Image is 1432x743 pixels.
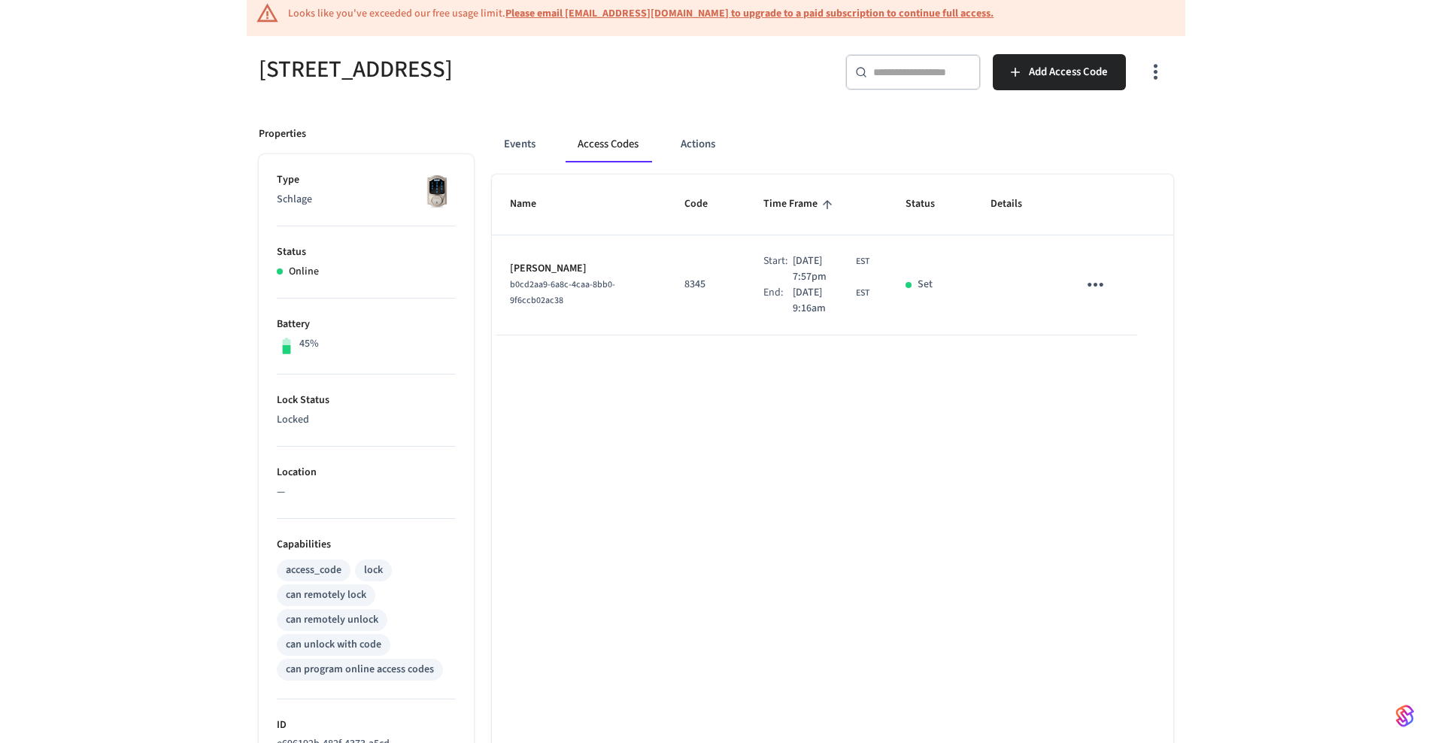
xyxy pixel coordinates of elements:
p: 8345 [684,277,727,293]
h5: [STREET_ADDRESS] [259,54,707,85]
button: Add Access Code [993,54,1126,90]
div: can program online access codes [286,662,434,678]
span: EST [856,287,869,300]
span: [DATE] 9:16am [793,285,852,317]
div: lock [364,563,383,578]
p: Type [277,172,456,188]
span: [DATE] 7:57pm [793,253,853,285]
button: Actions [669,126,727,162]
div: EST [793,253,869,285]
p: Capabilities [277,537,456,553]
p: Online [289,264,319,280]
button: Events [492,126,548,162]
p: — [277,484,456,500]
span: EST [856,255,869,268]
p: Locked [277,412,456,428]
p: 45% [299,336,319,352]
a: Please email [EMAIL_ADDRESS][DOMAIN_NAME] to upgrade to a paid subscription to continue full access. [505,6,994,21]
div: access_code [286,563,341,578]
div: EST [793,285,869,317]
p: Properties [259,126,306,142]
div: End: [763,285,793,317]
p: Set [918,277,933,293]
div: can remotely lock [286,587,366,603]
span: Code [684,193,727,216]
div: can unlock with code [286,637,381,653]
span: Status [906,193,954,216]
img: Schlage Sense Smart Deadbolt with Camelot Trim, Front [418,172,456,210]
button: Access Codes [566,126,651,162]
p: Battery [277,317,456,332]
span: Add Access Code [1029,62,1108,82]
span: Time Frame [763,193,837,216]
p: Status [277,244,456,260]
div: Looks like you've exceeded our free usage limit. [288,6,994,22]
div: ant example [492,126,1173,162]
img: SeamLogoGradient.69752ec5.svg [1396,704,1414,728]
p: Schlage [277,192,456,208]
div: can remotely unlock [286,612,378,628]
p: ID [277,717,456,733]
table: sticky table [492,174,1173,335]
span: Name [510,193,556,216]
p: Lock Status [277,393,456,408]
span: b0cd2aa9-6a8c-4caa-8bb0-9f6ccb02ac38 [510,278,615,307]
div: Start: [763,253,793,285]
p: Location [277,465,456,481]
span: Details [991,193,1042,216]
p: [PERSON_NAME] [510,261,648,277]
